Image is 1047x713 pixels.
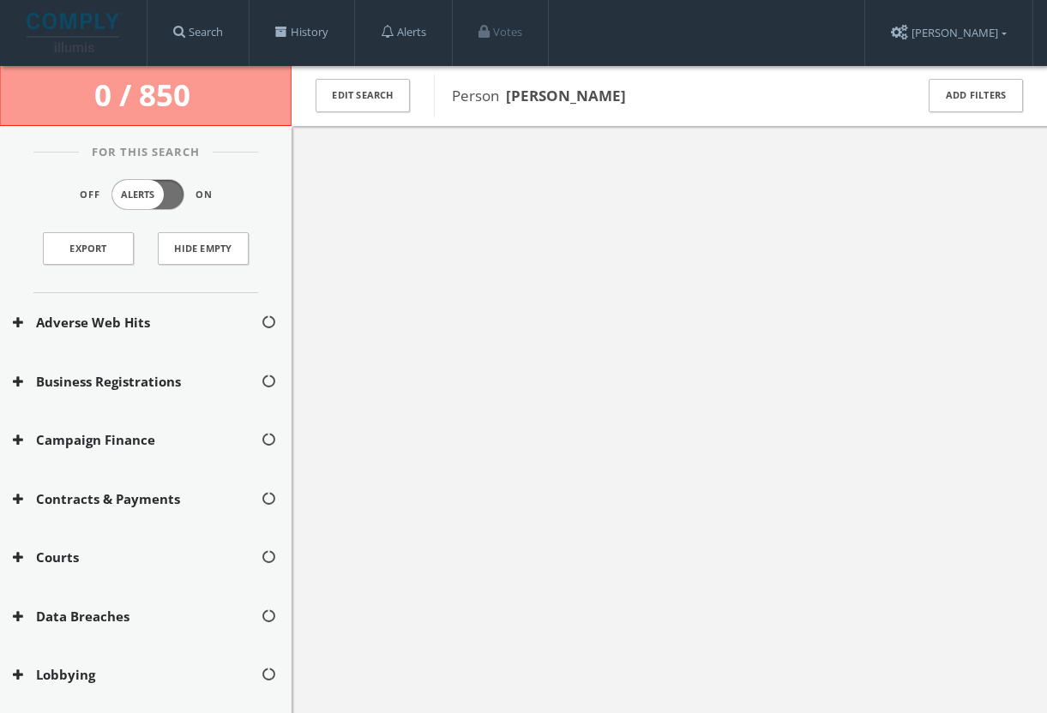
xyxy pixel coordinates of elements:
[13,430,261,450] button: Campaign Finance
[506,86,626,105] b: [PERSON_NAME]
[13,607,261,626] button: Data Breaches
[13,548,261,567] button: Courts
[158,232,249,265] button: Hide Empty
[13,313,261,333] button: Adverse Web Hits
[94,75,197,115] span: 0 / 850
[13,372,261,392] button: Business Registrations
[80,188,100,202] span: Off
[27,13,123,52] img: illumis
[452,86,626,105] span: Person
[79,144,213,161] span: For This Search
[13,489,261,509] button: Contracts & Payments
[929,79,1023,112] button: Add Filters
[316,79,410,112] button: Edit Search
[196,188,213,202] span: On
[43,232,134,265] a: Export
[13,665,261,685] button: Lobbying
